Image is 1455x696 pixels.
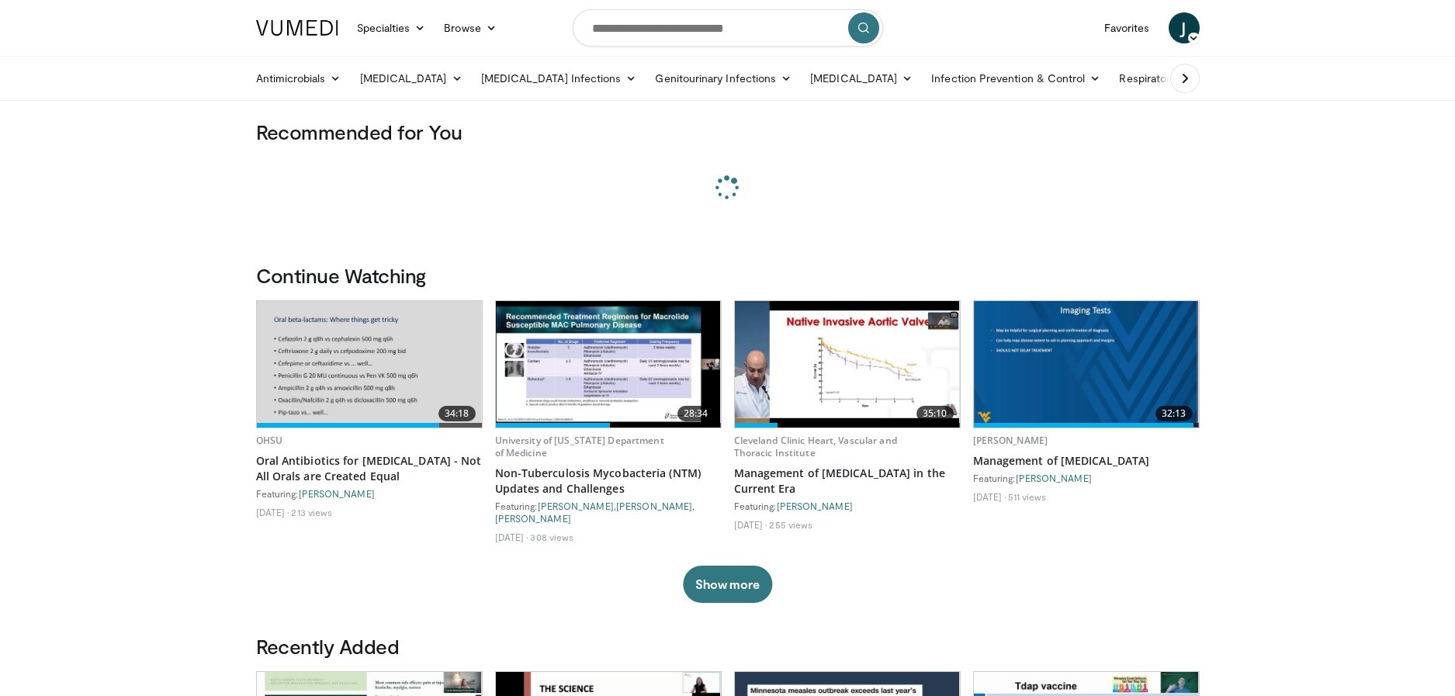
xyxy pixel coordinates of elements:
[734,500,961,512] div: Featuring:
[734,466,961,497] a: Management of [MEDICAL_DATA] in the Current Era
[646,63,801,94] a: Genitourinary Infections
[438,406,476,421] span: 34:18
[573,9,883,47] input: Search topics, interventions
[351,63,472,94] a: [MEDICAL_DATA]
[973,490,1006,503] li: [DATE]
[735,301,960,428] img: 6cdefdd8-c509-436e-afbc-de233b1126b6.620x360_q85_upscale.jpg
[530,531,573,543] li: 308 views
[256,263,1200,288] h3: Continue Watching
[973,453,1200,469] a: Management of [MEDICAL_DATA]
[257,301,482,428] img: 8c8574fd-4aae-458b-9ddc-10dad472bfcd.620x360_q85_upscale.jpg
[1016,473,1092,483] a: [PERSON_NAME]
[1155,406,1193,421] span: 32:13
[735,301,960,428] a: 35:10
[677,406,715,421] span: 28:34
[256,119,1200,144] h3: Recommended for You
[496,301,721,428] a: 28:34
[1169,12,1200,43] a: J
[256,20,338,36] img: VuMedi Logo
[973,472,1200,484] div: Featuring:
[495,434,664,459] a: University of [US_STATE] Department of Medicine
[435,12,506,43] a: Browse
[616,500,692,511] a: [PERSON_NAME]
[1110,63,1254,94] a: Respiratory Infections
[256,634,1200,659] h3: Recently Added
[495,466,722,497] a: Non-Tuberculosis Mycobacteria (NTM) Updates and Challenges
[291,506,332,518] li: 213 views
[256,506,289,518] li: [DATE]
[1095,12,1159,43] a: Favorites
[496,301,721,428] img: 20f41dab-09e2-4c7d-81c9-574d90941219.620x360_q85_upscale.jpg
[256,453,483,484] a: Oral Antibiotics for [MEDICAL_DATA] - Not All Orals are Created Equal
[974,301,1199,428] img: 1cd105ba-5e77-475c-acf3-ef5b349c2b16.620x360_q85_upscale.jpg
[299,488,375,499] a: [PERSON_NAME]
[257,301,482,428] a: 34:18
[256,434,282,447] a: OHSU
[801,63,922,94] a: [MEDICAL_DATA]
[256,487,483,500] div: Featuring:
[495,513,571,524] a: [PERSON_NAME]
[348,12,435,43] a: Specialties
[1008,490,1046,503] li: 511 views
[769,518,812,531] li: 255 views
[495,500,722,525] div: Featuring: , ,
[538,500,614,511] a: [PERSON_NAME]
[777,500,853,511] a: [PERSON_NAME]
[973,434,1048,447] a: [PERSON_NAME]
[974,301,1199,428] a: 32:13
[734,434,897,459] a: Cleveland Clinic Heart, Vascular and Thoracic Institute
[734,518,767,531] li: [DATE]
[922,63,1110,94] a: Infection Prevention & Control
[495,531,528,543] li: [DATE]
[472,63,646,94] a: [MEDICAL_DATA] Infections
[247,63,351,94] a: Antimicrobials
[916,406,954,421] span: 35:10
[683,566,772,603] button: Show more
